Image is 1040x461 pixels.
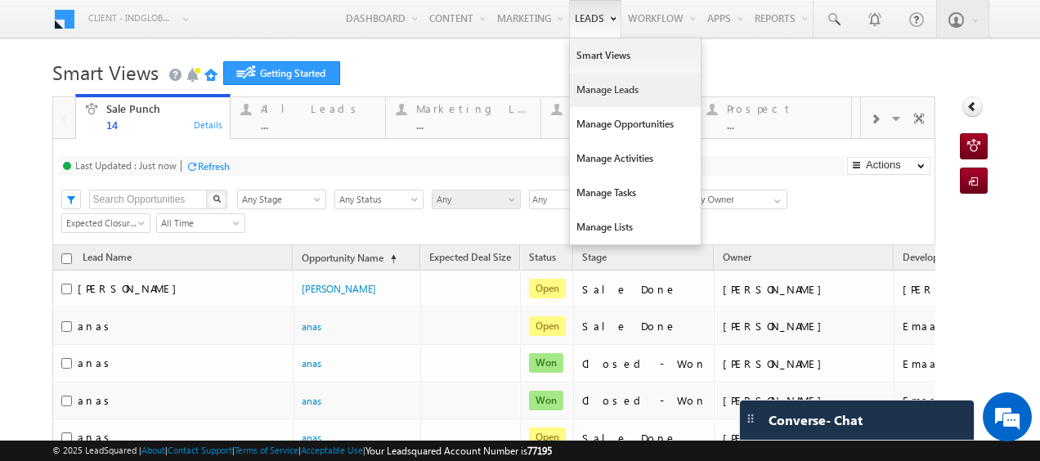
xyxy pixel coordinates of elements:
div: Sale Done [582,282,706,297]
a: anas [302,395,321,407]
span: © 2025 LeadSquared | | | | | [52,443,552,459]
div: [PERSON_NAME] [723,319,886,333]
span: Open [529,279,566,298]
a: All Time [156,213,245,233]
a: Stage [574,248,615,270]
a: Contact Support [168,445,232,455]
a: Any Status [334,190,424,209]
span: Converse - Chat [769,413,863,427]
span: Stage [582,251,607,263]
a: Terms of Service [235,445,298,455]
span: Owner [723,251,751,263]
span: Open [529,427,566,447]
span: Your Leadsquared Account Number is [365,445,552,457]
a: Manage Tasks [570,176,701,210]
a: Manage Leads [570,73,701,107]
a: Manage Activities [570,141,701,176]
a: Any [432,190,521,209]
a: anas [302,432,321,444]
span: All Time [157,216,240,230]
div: ... [261,119,375,131]
a: [PERSON_NAME] [302,283,376,295]
div: Details [193,117,224,132]
div: [PERSON_NAME] [723,282,886,297]
div: Sale Punch [106,102,221,115]
input: Search Opportunities [89,190,208,209]
span: (sorted ascending) [383,253,397,266]
a: Expected Deal Size [421,248,519,270]
div: Last Updated : Just now [75,159,177,172]
a: Expected Closure Date [61,213,150,233]
div: [PERSON_NAME] [723,431,886,445]
a: Status [521,248,564,270]
div: Closed - Won [582,393,706,408]
span: [PERSON_NAME] [78,281,185,295]
span: anas [78,430,115,444]
div: 14 [106,119,221,131]
span: anas [78,393,115,407]
input: Type to Search [686,190,787,209]
a: All Leads... [230,97,386,138]
div: ... [416,119,531,131]
span: Client - indglobal2 (77195) [88,10,174,26]
a: Acceptable Use [301,445,363,455]
a: Any Stage [237,190,326,209]
a: Sale Punch14Details [75,94,231,140]
span: Won [529,391,563,410]
a: Opportunity Name(sorted ascending) [294,248,405,270]
span: Open [529,316,566,336]
div: [PERSON_NAME] [723,393,886,408]
span: 77195 [527,445,552,457]
a: Marketing Leads... [385,97,541,138]
div: Refresh [198,160,230,172]
img: Search [213,195,221,203]
span: Smart Views [52,59,159,85]
a: Prospect... [696,97,852,138]
span: Expected Closure Date [62,216,145,230]
div: Any [529,190,678,209]
div: Prospect [727,102,841,115]
a: About [141,445,165,455]
div: All Leads [261,102,375,115]
a: Contact... [540,97,697,138]
a: Getting Started [223,61,340,85]
div: Sale Done [582,431,706,445]
div: Marketing Leads [416,102,531,115]
a: Manage Opportunities [570,107,701,141]
span: Any Status [335,192,418,207]
span: Any [433,192,515,207]
span: Expected Deal Size [429,251,511,263]
a: Developer [894,248,955,270]
a: anas [302,320,321,333]
img: carter-drag [744,412,757,425]
a: Smart Views [570,38,701,73]
span: Any Stage [238,192,321,207]
span: anas [78,356,115,369]
div: ... [727,119,841,131]
span: Any [530,190,664,209]
input: Check all records [61,253,72,264]
span: Won [529,353,563,373]
span: anas [78,319,115,333]
span: Developer [903,251,947,263]
span: Opportunity Name [302,252,383,264]
a: Manage Lists [570,210,701,244]
div: Closed - Won [582,356,706,371]
a: anas [302,357,321,369]
button: Actions [847,157,930,175]
a: Show All Items [765,190,786,207]
span: Lead Name [74,248,140,270]
div: [PERSON_NAME] [723,356,886,371]
div: Sale Done [582,319,706,333]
